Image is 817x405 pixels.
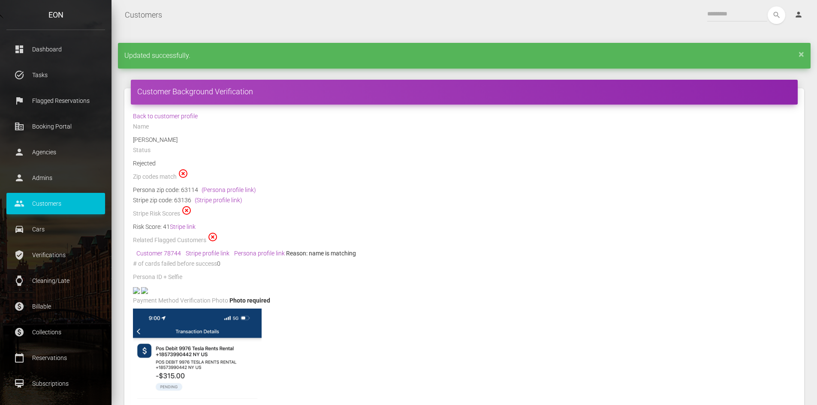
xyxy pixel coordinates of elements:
[13,377,99,390] p: Subscriptions
[181,205,192,216] span: highlight_off
[13,274,99,287] p: Cleaning/Late
[133,287,140,294] img: positive-dl-front-photo.jpg
[6,193,105,214] a: people Customers
[133,222,796,232] div: Risk Score: 41
[6,296,105,317] a: paid Billable
[137,86,791,97] h4: Customer Background Verification
[202,186,256,193] a: (Persona profile link)
[13,197,99,210] p: Customers
[229,297,270,304] span: Photo required
[127,158,802,168] div: Rejected
[133,236,206,245] label: Related Flagged Customers
[13,120,99,133] p: Booking Portal
[6,219,105,240] a: drive_eta Cars
[13,249,99,261] p: Verifications
[799,51,804,57] a: ×
[136,250,181,257] a: Customer 78744
[13,94,99,107] p: Flagged Reservations
[234,250,285,257] a: Persona profile link
[186,250,229,257] a: Stripe profile link
[788,6,811,24] a: person
[195,197,242,204] a: (Stripe profile link)
[127,258,802,272] div: 0
[178,168,188,179] span: highlight_off
[208,232,218,242] span: highlight_off
[118,43,811,69] div: Updated successfully.
[6,39,105,60] a: dashboard Dashboard
[6,167,105,189] a: person Admins
[6,90,105,111] a: flag Flagged Reservations
[13,223,99,236] p: Cars
[133,260,217,268] label: # of cards failed before success
[13,69,99,81] p: Tasks
[133,273,182,282] label: Persona ID + Selfie
[170,223,196,230] a: Stripe link
[13,43,99,56] p: Dashboard
[133,173,177,181] label: Zip codes match
[794,10,803,19] i: person
[6,64,105,86] a: task_alt Tasks
[133,195,796,205] div: Stripe zip code: 63136
[13,171,99,184] p: Admins
[6,116,105,137] a: corporate_fare Booking Portal
[13,300,99,313] p: Billable
[133,113,198,120] a: Back to customer profile
[13,351,99,364] p: Reservations
[127,135,802,145] div: [PERSON_NAME]
[6,347,105,369] a: calendar_today Reservations
[133,185,796,195] div: Persona zip code: 63114
[6,373,105,394] a: card_membership Subscriptions
[141,287,148,294] img: 272952-legacy-shared-us-central1%2Fselfiefile%2Fimage%2F950968522%2Fshrine_processed%2F8621c30221...
[6,270,105,291] a: watch Cleaning/Late
[6,321,105,343] a: paid Collections
[133,297,228,305] label: Payment Method Verification Photo
[768,6,785,24] button: search
[133,146,151,155] label: Status
[13,326,99,339] p: Collections
[286,250,356,257] b: Reason: name is matching
[6,244,105,266] a: verified_user Verifications
[6,141,105,163] a: person Agencies
[133,210,180,218] label: Stripe Risk Scores
[133,123,149,131] label: Name
[125,4,162,26] a: Customers
[13,146,99,159] p: Agencies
